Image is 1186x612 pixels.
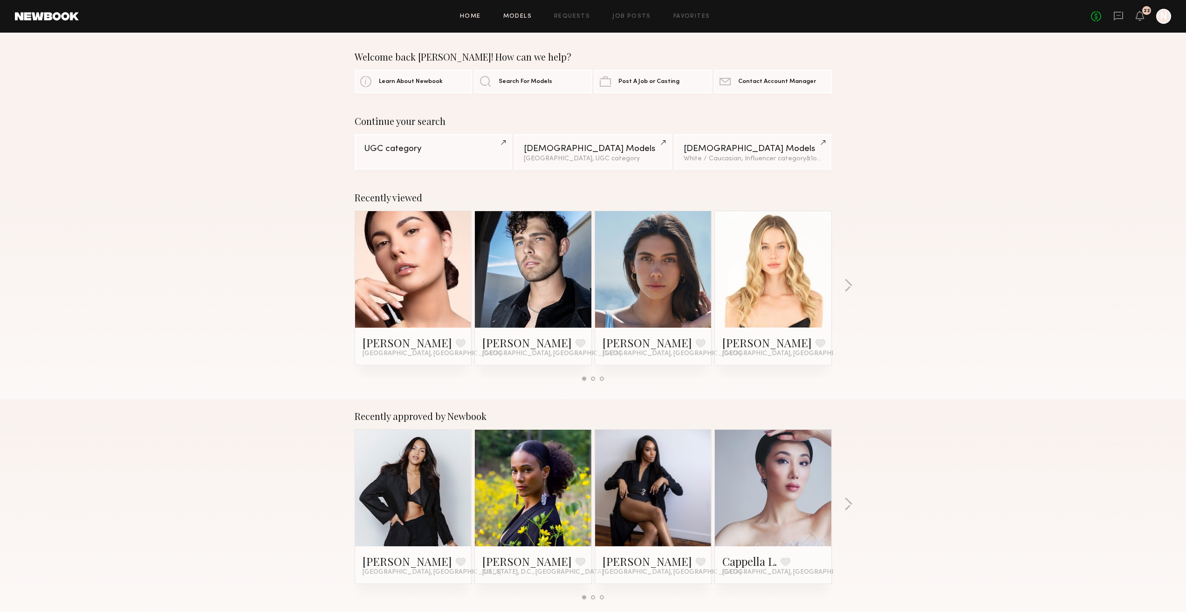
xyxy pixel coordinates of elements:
a: Home [460,14,481,20]
div: Continue your search [355,116,832,127]
a: [PERSON_NAME] [722,335,812,350]
span: [GEOGRAPHIC_DATA], [GEOGRAPHIC_DATA] [722,569,861,576]
div: [GEOGRAPHIC_DATA], UGC category [524,156,662,162]
a: [DEMOGRAPHIC_DATA] Models[GEOGRAPHIC_DATA], UGC category [514,134,672,170]
a: [PERSON_NAME] [603,335,692,350]
a: Job Posts [612,14,651,20]
div: [DEMOGRAPHIC_DATA] Models [684,144,822,153]
div: UGC category [364,144,502,153]
div: White / Caucasian, Influencer category [684,156,822,162]
span: Post A Job or Casting [618,79,679,85]
div: Recently approved by Newbook [355,411,832,422]
a: N [1156,9,1171,24]
span: [GEOGRAPHIC_DATA], [GEOGRAPHIC_DATA] [363,350,501,358]
a: [PERSON_NAME] [603,554,692,569]
a: Search For Models [474,70,592,93]
span: Learn About Newbook [379,79,443,85]
div: 22 [1144,8,1150,14]
a: [PERSON_NAME] [363,335,452,350]
a: Cappella L. [722,554,777,569]
a: Learn About Newbook [355,70,472,93]
a: [PERSON_NAME] [482,554,572,569]
span: [GEOGRAPHIC_DATA], [GEOGRAPHIC_DATA] [603,569,741,576]
span: [GEOGRAPHIC_DATA], [GEOGRAPHIC_DATA] [363,569,501,576]
a: Contact Account Manager [714,70,831,93]
a: Favorites [673,14,710,20]
span: [US_STATE], D.C., [GEOGRAPHIC_DATA] [482,569,603,576]
span: Search For Models [499,79,552,85]
a: Models [503,14,532,20]
a: [DEMOGRAPHIC_DATA] ModelsWhite / Caucasian, Influencer category&1other filter [674,134,831,170]
div: Welcome back [PERSON_NAME]! How can we help? [355,51,832,62]
span: [GEOGRAPHIC_DATA], [GEOGRAPHIC_DATA] [603,350,741,358]
a: [PERSON_NAME] [363,554,452,569]
span: [GEOGRAPHIC_DATA], [GEOGRAPHIC_DATA] [482,350,621,358]
a: [PERSON_NAME] [482,335,572,350]
a: Post A Job or Casting [594,70,712,93]
a: Requests [554,14,590,20]
a: UGC category [355,134,512,170]
span: & 1 other filter [806,156,846,162]
div: [DEMOGRAPHIC_DATA] Models [524,144,662,153]
span: Contact Account Manager [738,79,816,85]
span: [GEOGRAPHIC_DATA], [GEOGRAPHIC_DATA] [722,350,861,358]
div: Recently viewed [355,192,832,203]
